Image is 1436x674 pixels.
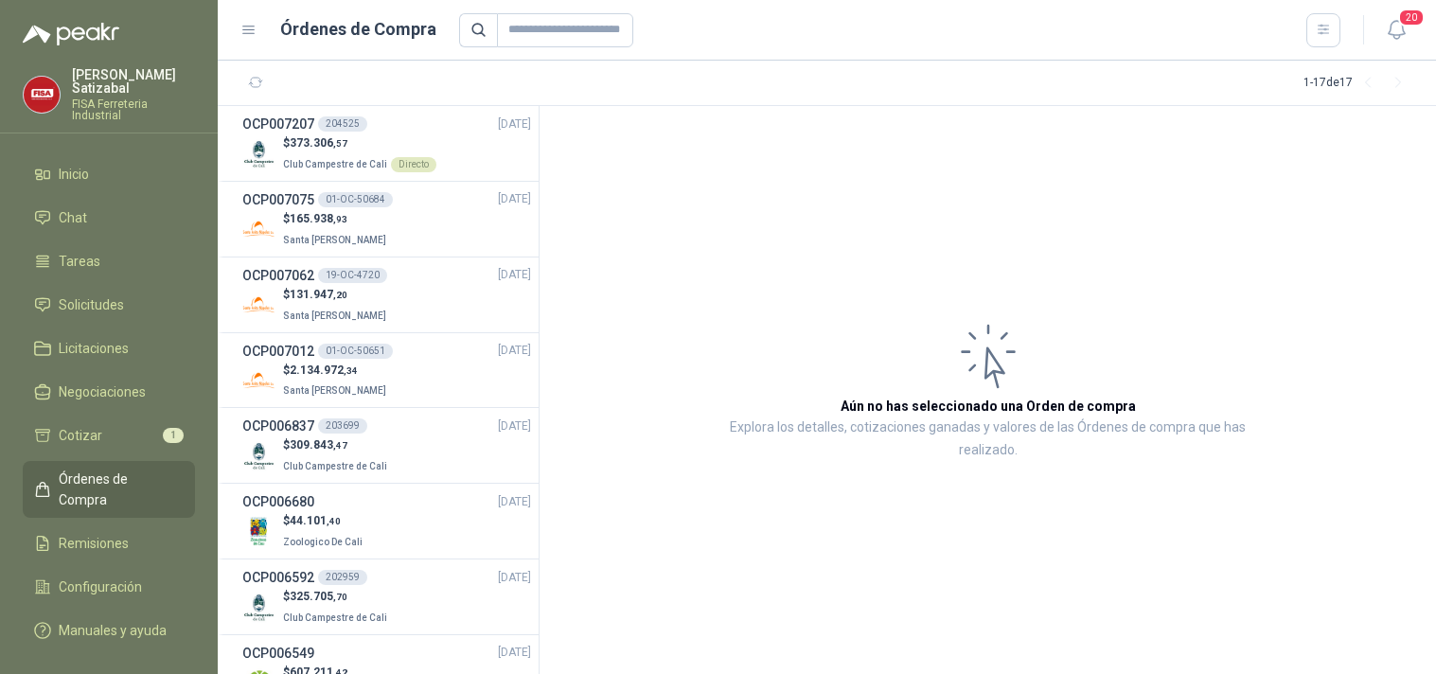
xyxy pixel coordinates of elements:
[23,156,195,192] a: Inicio
[23,461,195,518] a: Órdenes de Compra
[498,266,531,284] span: [DATE]
[498,644,531,662] span: [DATE]
[283,588,391,606] p: $
[283,310,386,321] span: Santa [PERSON_NAME]
[498,115,531,133] span: [DATE]
[318,570,367,585] div: 202959
[290,364,358,377] span: 2.134.972
[59,620,167,641] span: Manuales y ayuda
[23,243,195,279] a: Tareas
[333,290,347,300] span: ,20
[283,537,363,547] span: Zoologico De Cali
[242,643,314,664] h3: OCP006549
[242,114,531,173] a: OCP007207204525[DATE] Company Logo$373.306,57Club Campestre de CaliDirecto
[498,569,531,587] span: [DATE]
[23,569,195,605] a: Configuración
[333,440,347,451] span: ,47
[23,374,195,410] a: Negociaciones
[242,137,275,170] img: Company Logo
[242,567,531,627] a: OCP006592202959[DATE] Company Logo$325.705,70Club Campestre de Cali
[283,134,436,152] p: $
[283,612,387,623] span: Club Campestre de Cali
[23,23,119,45] img: Logo peakr
[283,159,387,169] span: Club Campestre de Cali
[729,417,1247,462] p: Explora los detalles, cotizaciones ganadas y valores de las Órdenes de compra que has realizado.
[23,525,195,561] a: Remisiones
[283,235,386,245] span: Santa [PERSON_NAME]
[59,533,129,554] span: Remisiones
[290,514,341,527] span: 44.101
[391,157,436,172] div: Directo
[498,342,531,360] span: [DATE]
[59,294,124,315] span: Solicitudes
[1303,68,1413,98] div: 1 - 17 de 17
[290,136,347,150] span: 373.306
[283,362,390,380] p: $
[23,330,195,366] a: Licitaciones
[59,425,102,446] span: Cotizar
[59,381,146,402] span: Negociaciones
[283,461,387,471] span: Club Campestre de Cali
[333,592,347,602] span: ,70
[59,576,142,597] span: Configuración
[290,438,347,452] span: 309.843
[242,265,314,286] h3: OCP007062
[318,418,367,434] div: 203699
[72,68,195,95] p: [PERSON_NAME] Satizabal
[498,417,531,435] span: [DATE]
[242,341,314,362] h3: OCP007012
[333,138,347,149] span: ,57
[283,286,390,304] p: $
[242,491,531,551] a: OCP006680[DATE] Company Logo$44.101,40Zoologico De Cali
[242,364,275,397] img: Company Logo
[242,439,275,472] img: Company Logo
[242,491,314,512] h3: OCP006680
[841,396,1136,417] h3: Aún no has seleccionado una Orden de compra
[242,189,531,249] a: OCP00707501-OC-50684[DATE] Company Logo$165.938,93Santa [PERSON_NAME]
[242,591,275,624] img: Company Logo
[242,567,314,588] h3: OCP006592
[242,515,275,548] img: Company Logo
[23,287,195,323] a: Solicitudes
[498,493,531,511] span: [DATE]
[327,516,341,526] span: ,40
[280,16,436,43] h1: Órdenes de Compra
[59,469,177,510] span: Órdenes de Compra
[242,289,275,322] img: Company Logo
[242,416,314,436] h3: OCP006837
[283,385,386,396] span: Santa [PERSON_NAME]
[498,190,531,208] span: [DATE]
[290,590,347,603] span: 325.705
[242,114,314,134] h3: OCP007207
[23,612,195,648] a: Manuales y ayuda
[163,428,184,443] span: 1
[318,116,367,132] div: 204525
[59,207,87,228] span: Chat
[1398,9,1425,27] span: 20
[24,77,60,113] img: Company Logo
[242,265,531,325] a: OCP00706219-OC-4720[DATE] Company Logo$131.947,20Santa [PERSON_NAME]
[242,416,531,475] a: OCP006837203699[DATE] Company Logo$309.843,47Club Campestre de Cali
[23,200,195,236] a: Chat
[283,436,391,454] p: $
[318,192,393,207] div: 01-OC-50684
[283,210,390,228] p: $
[72,98,195,121] p: FISA Ferreteria Industrial
[242,341,531,400] a: OCP00701201-OC-50651[DATE] Company Logo$2.134.972,34Santa [PERSON_NAME]
[318,344,393,359] div: 01-OC-50651
[242,213,275,246] img: Company Logo
[283,512,366,530] p: $
[1379,13,1413,47] button: 20
[344,365,358,376] span: ,34
[59,338,129,359] span: Licitaciones
[23,417,195,453] a: Cotizar1
[59,164,89,185] span: Inicio
[333,214,347,224] span: ,93
[59,251,100,272] span: Tareas
[290,212,347,225] span: 165.938
[290,288,347,301] span: 131.947
[242,189,314,210] h3: OCP007075
[318,268,387,283] div: 19-OC-4720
